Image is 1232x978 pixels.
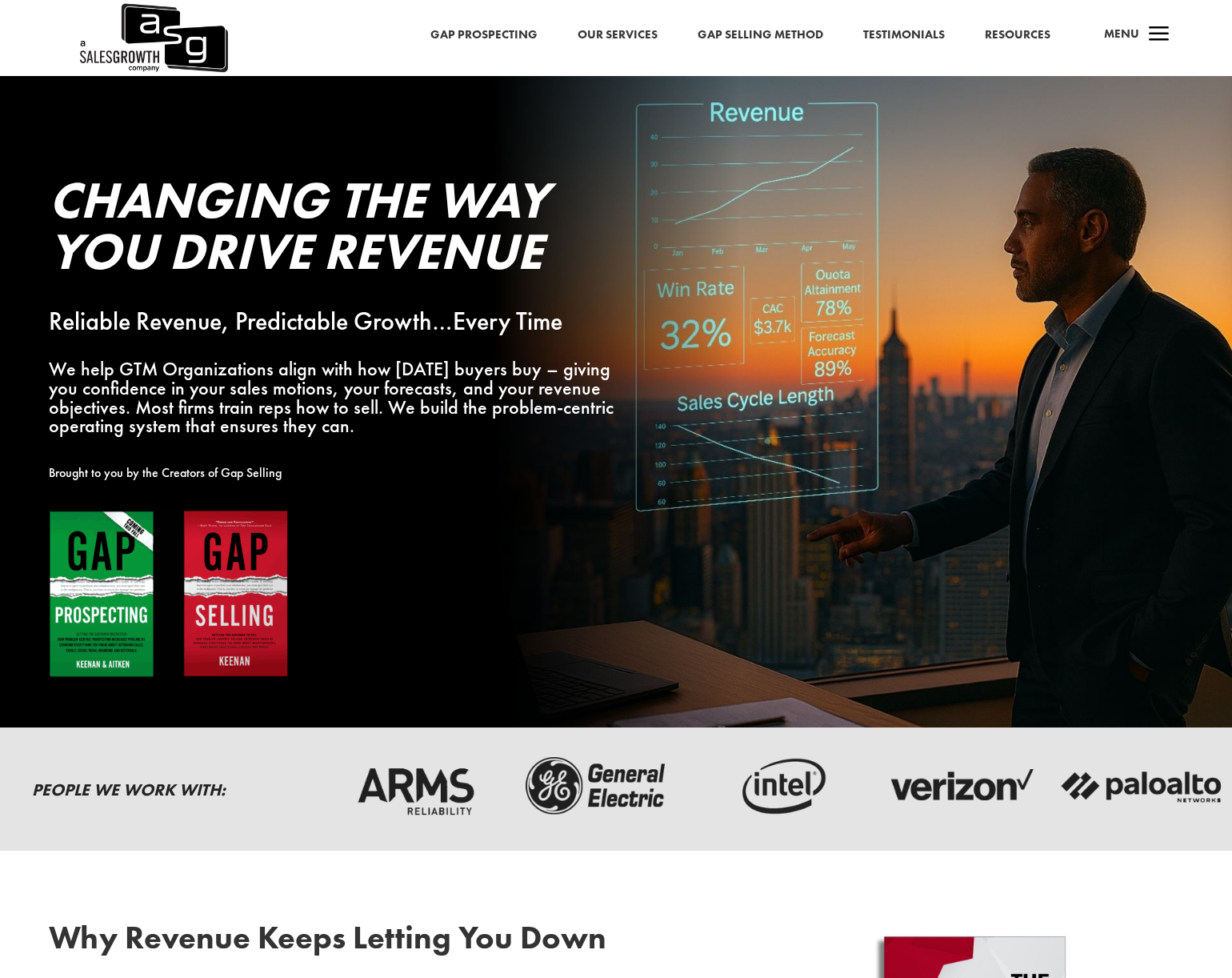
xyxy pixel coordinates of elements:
img: verizon-logo-dark [878,753,1043,820]
img: intel-logo-dark [696,753,862,820]
a: Testimonials [863,25,945,46]
p: Brought to you by the Creators of Gap Selling [49,463,633,483]
a: Resources [985,25,1050,46]
img: ge-logo-dark [514,753,680,820]
img: Gap Books [49,510,289,679]
p: We help GTM Organizations align with how [DATE] buyers buy – giving you confidence in your sales ... [49,359,633,435]
p: Reliable Revenue, Predictable Growth…Every Time [49,312,633,331]
a: Gap Selling Method [698,25,823,46]
h2: Why Revenue Keeps Letting You Down [49,922,704,962]
img: arms-reliability-logo-dark [333,753,498,820]
span: Menu [1104,26,1139,42]
h2: Changing the Way You Drive Revenue [49,174,633,285]
img: palato-networks-logo-dark [1059,753,1225,820]
a: Gap Prospecting [430,25,538,46]
a: Our Services [578,25,658,46]
span: a [1143,19,1175,51]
